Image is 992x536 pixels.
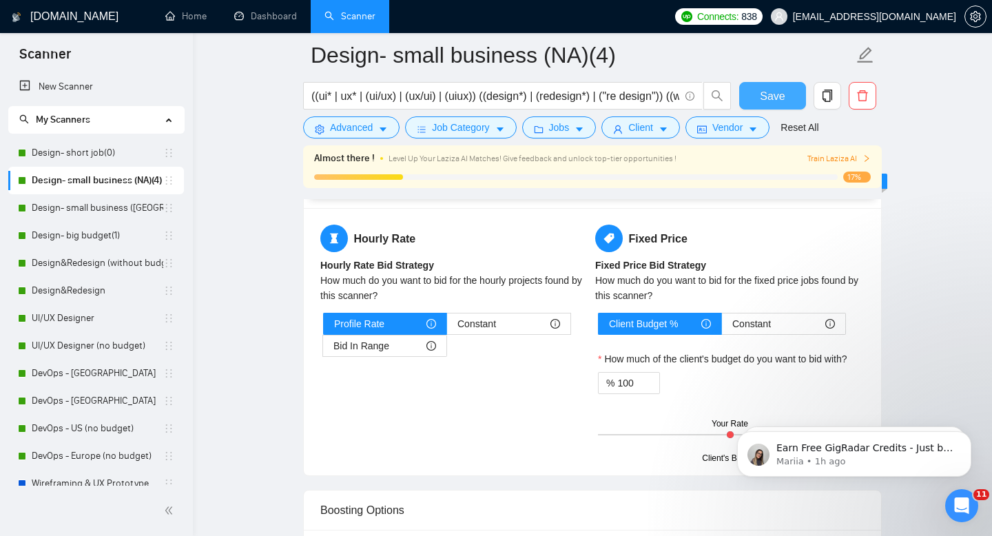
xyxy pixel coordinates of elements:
li: DevOps - Europe (no budget) [8,442,184,470]
span: holder [163,423,174,434]
span: holder [163,451,174,462]
span: tag [595,225,623,252]
a: DevOps - [GEOGRAPHIC_DATA] [32,360,163,387]
div: Client's Budget [702,452,757,465]
input: How much of the client's budget do you want to bid with? [617,373,659,393]
span: My Scanners [19,114,90,125]
span: Connects: [697,9,738,24]
span: holder [163,175,174,186]
b: Hourly Rate Bid Strategy [320,260,434,271]
li: DevOps - US (no budget) [8,415,184,442]
span: caret-down [748,124,758,134]
a: UI/UX Designer [32,305,163,332]
span: 838 [741,9,756,24]
span: holder [163,478,174,489]
button: idcardVendorcaret-down [685,116,769,138]
span: search [19,114,29,124]
button: delete [849,82,876,110]
a: Design- big budget(1) [32,222,163,249]
span: caret-down [575,124,584,134]
span: holder [163,258,174,269]
li: Design&Redesign (without budget) [8,249,184,277]
span: info-circle [426,341,436,351]
button: copy [814,82,841,110]
iframe: Intercom live chat [945,489,978,522]
span: edit [856,46,874,64]
span: copy [814,90,840,102]
a: Design&Redesign (without budget) [32,249,163,277]
span: holder [163,340,174,351]
span: info-circle [550,319,560,329]
li: New Scanner [8,73,184,101]
span: Advanced [330,120,373,135]
li: Design- big budget(1) [8,222,184,249]
span: search [704,90,730,102]
a: searchScanner [324,10,375,22]
a: DevOps - Europe (no budget) [32,442,163,470]
span: Constant [732,313,771,334]
span: info-circle [685,92,694,101]
span: Level Up Your Laziza AI Matches! Give feedback and unlock top-tier opportunities ! [389,154,676,163]
a: UI/UX Designer (no budget) [32,332,163,360]
li: Design- short job(0) [8,139,184,167]
h5: Hourly Rate [320,225,590,252]
span: holder [163,395,174,406]
div: How much do you want to bid for the hourly projects found by this scanner? [320,273,590,303]
span: caret-down [659,124,668,134]
div: Your Rate [712,418,748,431]
span: info-circle [701,319,711,329]
span: Almost there ! [314,151,375,166]
a: Wireframing & UX Prototype [32,470,163,497]
li: UI/UX Designer (no budget) [8,332,184,360]
span: info-circle [426,319,436,329]
span: holder [163,368,174,379]
div: How much do you want to bid for the fixed price jobs found by this scanner? [595,273,865,303]
input: Search Freelance Jobs... [311,87,679,105]
span: hourglass [320,225,348,252]
span: right [862,154,871,163]
a: Design- short job(0) [32,139,163,167]
span: 17% [843,172,871,183]
img: logo [12,6,21,28]
button: folderJobscaret-down [522,116,597,138]
button: Train Laziza AI [807,152,871,165]
a: dashboardDashboard [234,10,297,22]
span: Profile Rate [334,313,384,334]
li: Design- small business (Europe)(4) [8,194,184,222]
a: setting [964,11,986,22]
span: user [613,124,623,134]
span: Vendor [712,120,743,135]
img: upwork-logo.png [681,11,692,22]
span: Scanner [8,44,82,73]
span: double-left [164,504,178,517]
button: barsJob Categorycaret-down [405,116,516,138]
span: 11 [973,489,989,500]
h5: Fixed Price [595,225,865,252]
div: Boosting Options [320,491,865,530]
span: setting [315,124,324,134]
span: holder [163,203,174,214]
button: setting [964,6,986,28]
b: Fixed Price Bid Strategy [595,260,706,271]
li: Design- small business (NA)(4) [8,167,184,194]
input: Scanner name... [311,38,854,72]
span: Jobs [549,120,570,135]
li: Wireframing & UX Prototype [8,470,184,497]
span: Save [760,87,785,105]
span: delete [849,90,876,102]
span: bars [417,124,426,134]
span: setting [965,11,986,22]
span: holder [163,147,174,158]
a: Design- small business (NA)(4) [32,167,163,194]
button: Save [739,82,806,110]
span: folder [534,124,544,134]
span: holder [163,313,174,324]
span: holder [163,230,174,241]
span: caret-down [495,124,505,134]
a: Design&Redesign [32,277,163,305]
li: DevOps - US [8,360,184,387]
